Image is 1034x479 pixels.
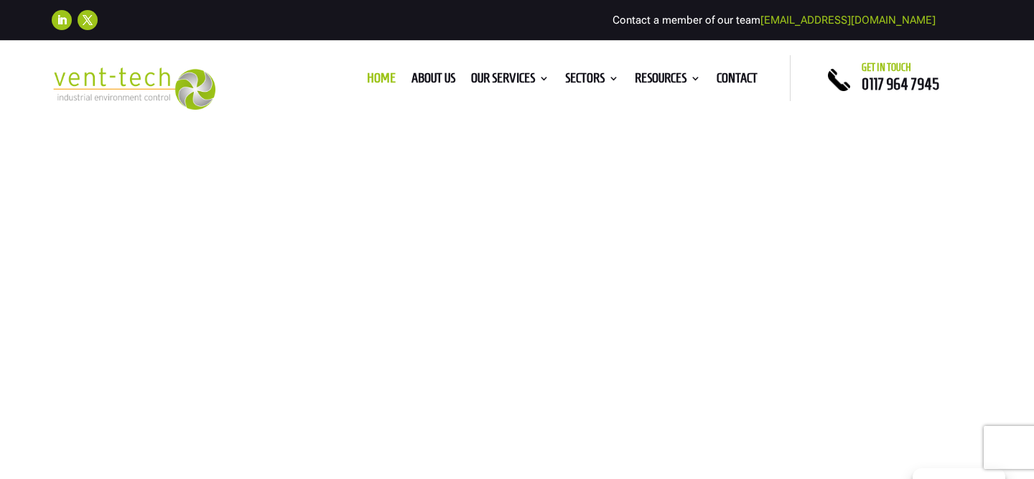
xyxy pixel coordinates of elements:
[52,67,215,109] img: 2023-09-27T08_35_16.549ZVENT-TECH---Clear-background
[760,14,936,27] a: [EMAIL_ADDRESS][DOMAIN_NAME]
[862,62,911,73] span: Get in touch
[367,73,396,89] a: Home
[635,73,701,89] a: Resources
[471,73,549,89] a: Our Services
[78,10,98,30] a: Follow on X
[565,73,619,89] a: Sectors
[613,14,936,27] span: Contact a member of our team
[862,75,939,93] a: 0117 964 7945
[717,73,758,89] a: Contact
[52,10,72,30] a: Follow on LinkedIn
[411,73,455,89] a: About us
